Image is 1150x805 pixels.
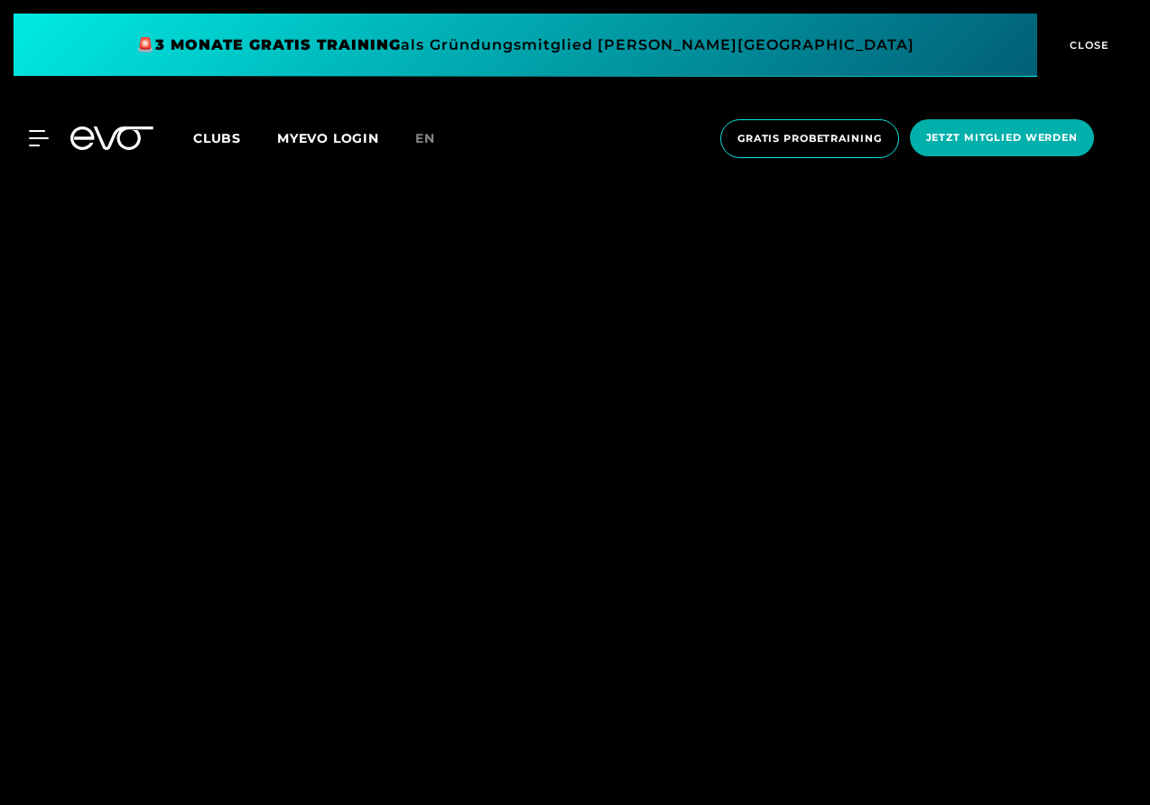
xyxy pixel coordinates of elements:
[277,130,379,146] a: MYEVO LOGIN
[193,130,241,146] span: Clubs
[904,119,1099,158] a: Jetzt Mitglied werden
[415,128,457,149] a: en
[1037,14,1136,77] button: CLOSE
[415,130,435,146] span: en
[1065,37,1109,53] span: CLOSE
[926,130,1078,145] span: Jetzt Mitglied werden
[193,129,277,146] a: Clubs
[715,119,904,158] a: Gratis Probetraining
[737,131,882,146] span: Gratis Probetraining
